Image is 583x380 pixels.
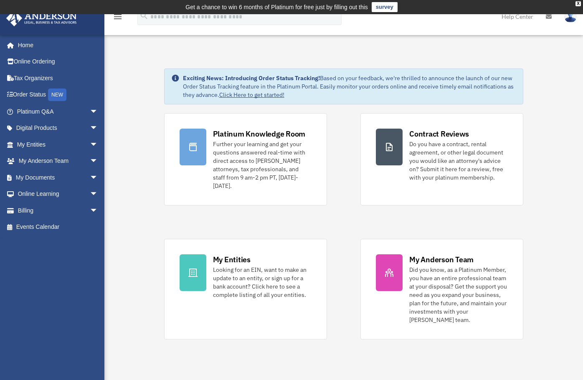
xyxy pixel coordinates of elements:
strong: Exciting News: Introducing Order Status Tracking! [183,74,320,82]
span: arrow_drop_down [90,169,106,186]
a: Contract Reviews Do you have a contract, rental agreement, or other legal document you would like... [360,113,523,205]
span: arrow_drop_down [90,103,106,120]
a: Online Ordering [6,53,111,70]
img: Anderson Advisors Platinum Portal [4,10,79,26]
i: menu [113,12,123,22]
img: User Pic [564,10,577,23]
a: Platinum Q&Aarrow_drop_down [6,103,111,120]
div: Do you have a contract, rental agreement, or other legal document you would like an attorney's ad... [409,140,508,182]
a: Events Calendar [6,219,111,236]
a: menu [113,15,123,22]
div: Did you know, as a Platinum Member, you have an entire professional team at your disposal? Get th... [409,266,508,324]
i: search [139,11,149,20]
span: arrow_drop_down [90,202,106,219]
div: Looking for an EIN, want to make an update to an entity, or sign up for a bank account? Click her... [213,266,312,299]
a: Digital Productsarrow_drop_down [6,120,111,137]
a: Click Here to get started! [219,91,284,99]
a: My Entities Looking for an EIN, want to make an update to an entity, or sign up for a bank accoun... [164,239,327,339]
div: My Anderson Team [409,254,474,265]
a: Billingarrow_drop_down [6,202,111,219]
span: arrow_drop_down [90,153,106,170]
div: Further your learning and get your questions answered real-time with direct access to [PERSON_NAM... [213,140,312,190]
div: close [575,1,581,6]
span: arrow_drop_down [90,186,106,203]
a: My Entitiesarrow_drop_down [6,136,111,153]
a: Platinum Knowledge Room Further your learning and get your questions answered real-time with dire... [164,113,327,205]
div: Contract Reviews [409,129,469,139]
div: Based on your feedback, we're thrilled to announce the launch of our new Order Status Tracking fe... [183,74,517,99]
div: My Entities [213,254,251,265]
a: My Documentsarrow_drop_down [6,169,111,186]
a: My Anderson Team Did you know, as a Platinum Member, you have an entire professional team at your... [360,239,523,339]
a: Tax Organizers [6,70,111,86]
a: survey [372,2,398,12]
div: Get a chance to win 6 months of Platinum for free just by filling out this [185,2,368,12]
a: My Anderson Teamarrow_drop_down [6,153,111,170]
span: arrow_drop_down [90,136,106,153]
span: arrow_drop_down [90,120,106,137]
div: NEW [48,89,66,101]
a: Online Learningarrow_drop_down [6,186,111,203]
a: Order StatusNEW [6,86,111,104]
a: Home [6,37,106,53]
div: Platinum Knowledge Room [213,129,306,139]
